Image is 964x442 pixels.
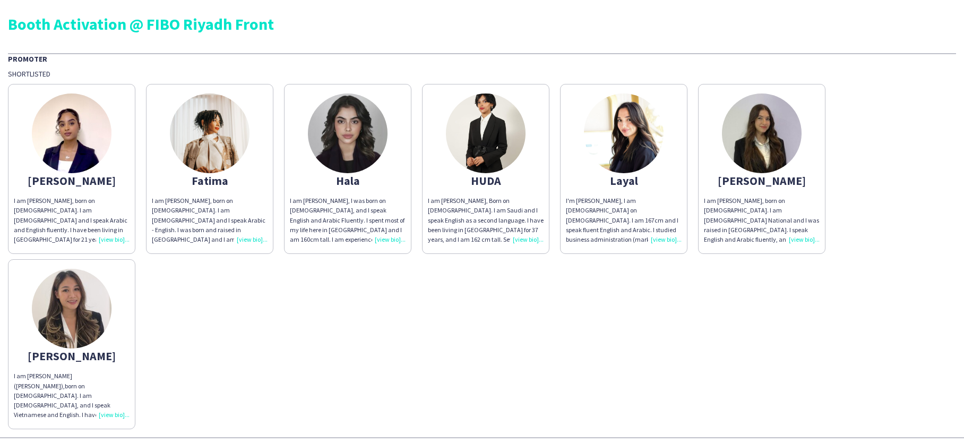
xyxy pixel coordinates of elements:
[722,93,802,173] img: thumb-68af201b42f64.jpeg
[170,93,249,173] img: thumb-95467222-ab08-4455-9779-c5210cb3d739.jpg
[566,176,682,185] div: Layal
[152,196,268,244] div: I am [PERSON_NAME], born on [DEMOGRAPHIC_DATA]. I am [DEMOGRAPHIC_DATA] and I speak Arabic - Engl...
[14,351,130,361] div: [PERSON_NAME]
[14,176,130,185] div: [PERSON_NAME]
[8,16,956,32] div: Booth Activation @ FIBO Riyadh Front
[8,69,956,79] div: Shortlisted
[584,93,664,173] img: thumb-87409d05-46af-40af-9899-955743dc9a37.jpg
[32,93,111,173] img: thumb-67d6ede020a46.jpeg
[8,53,956,64] div: Promoter
[704,176,820,185] div: [PERSON_NAME]
[32,269,111,348] img: thumb-6734f93174a22.jpg
[290,196,406,244] div: I am [PERSON_NAME], I was born on [DEMOGRAPHIC_DATA], and I speak English and Arabic Fluently. I ...
[14,196,130,244] div: I am [PERSON_NAME], born on [DEMOGRAPHIC_DATA]. I am [DEMOGRAPHIC_DATA] and I speak Arabic and En...
[290,176,406,185] div: Hala
[152,176,268,185] div: Fatima
[428,196,544,244] div: I am [PERSON_NAME], Born on [DEMOGRAPHIC_DATA]. I am Saudi and I speak English as a second langua...
[446,93,526,173] img: thumb-2b763e0a-21e2-4282-8644-47bafa86ac33.jpg
[308,93,388,173] img: thumb-688f61204bd1d.jpeg
[428,176,544,185] div: HUDA
[566,196,682,244] div: I'm [PERSON_NAME], I am [DEMOGRAPHIC_DATA] on [DEMOGRAPHIC_DATA]. I am 167cm and I speak fluent E...
[14,371,130,420] div: I am [PERSON_NAME] ([PERSON_NAME]),born on [DEMOGRAPHIC_DATA]. I am [DEMOGRAPHIC_DATA], and I spe...
[704,196,820,244] div: I am [PERSON_NAME], born on [DEMOGRAPHIC_DATA]. I am [DEMOGRAPHIC_DATA] National and I was raised...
